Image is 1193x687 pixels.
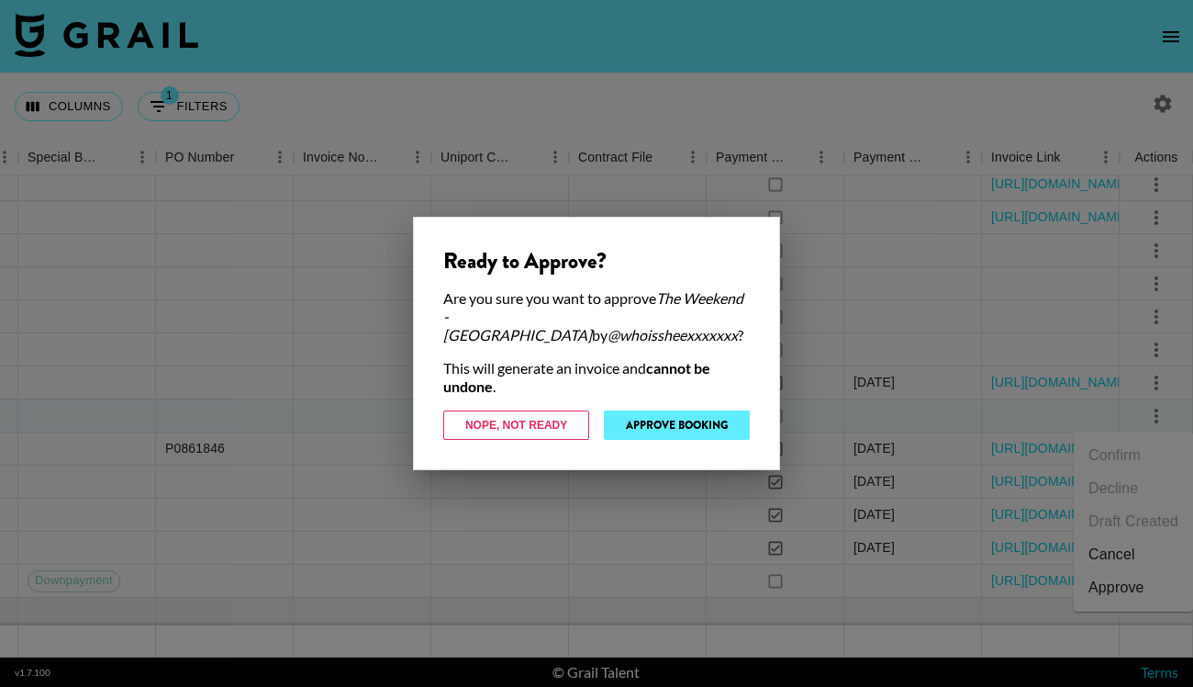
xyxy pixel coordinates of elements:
[443,359,710,395] strong: cannot be undone
[443,289,743,343] em: The Weekend - [GEOGRAPHIC_DATA]
[608,326,738,343] em: @ whoissheexxxxxxx
[443,247,750,275] div: Ready to Approve?
[604,411,750,440] button: Approve Booking
[443,289,750,344] div: Are you sure you want to approve by ?
[443,359,750,396] div: This will generate an invoice and .
[443,411,589,440] button: Nope, Not Ready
